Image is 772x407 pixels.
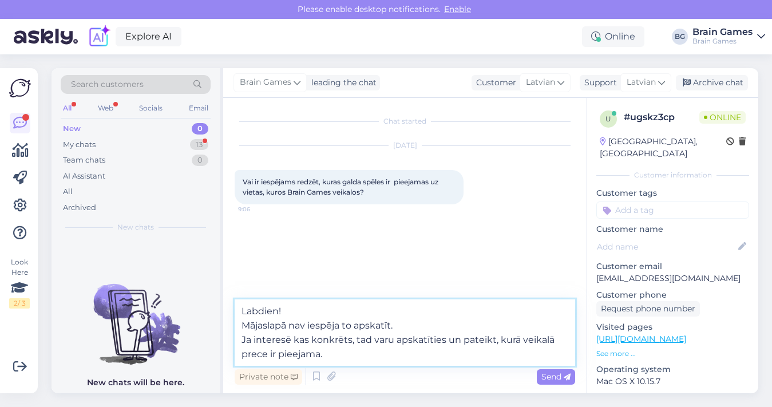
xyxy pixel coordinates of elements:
img: explore-ai [87,25,111,49]
span: 9:06 [238,205,281,214]
div: Request phone number [596,301,700,317]
div: Email [187,101,211,116]
div: Web [96,101,116,116]
span: Enable [441,4,474,14]
span: Search customers [71,78,144,90]
div: 2 / 3 [9,298,30,309]
input: Add a tag [596,201,749,219]
div: All [63,186,73,197]
input: Add name [597,240,736,253]
div: AI Assistant [63,171,105,182]
div: My chats [63,139,96,151]
p: Customer email [596,260,749,272]
p: [EMAIL_ADDRESS][DOMAIN_NAME] [596,272,749,284]
img: No chats [52,263,220,366]
div: Socials [137,101,165,116]
div: Online [582,26,644,47]
div: Archive chat [676,75,748,90]
p: See more ... [596,349,749,359]
p: Visited pages [596,321,749,333]
div: Chat started [235,116,575,127]
span: Vai ir iespējams redzēt, kuras galda spēles ir pieejamas uz vietas, kuros Brain Games veikalos? [243,177,440,196]
p: Operating system [596,363,749,376]
div: Archived [63,202,96,214]
span: New chats [117,222,154,232]
p: Customer phone [596,289,749,301]
p: Mac OS X 10.15.7 [596,376,749,388]
span: Online [699,111,746,124]
span: Latvian [526,76,555,89]
div: Private note [235,369,302,385]
span: Send [541,372,571,382]
div: 0 [192,123,208,135]
span: u [605,114,611,123]
p: New chats will be here. [87,377,184,389]
div: Brain Games [692,27,753,37]
textarea: Labdien! Mājaslapā nav iespēja to apskatīt. Ja interesē kas konkrēts, tad varu apskatīties un pat... [235,299,575,366]
p: Customer name [596,223,749,235]
div: # ugskz3cp [624,110,699,124]
div: [GEOGRAPHIC_DATA], [GEOGRAPHIC_DATA] [600,136,726,160]
div: [DATE] [235,140,575,151]
span: Latvian [627,76,656,89]
div: leading the chat [307,77,377,89]
a: [URL][DOMAIN_NAME] [596,334,686,344]
p: Customer tags [596,187,749,199]
span: Brain Games [240,76,291,89]
div: All [61,101,74,116]
a: Explore AI [116,27,181,46]
div: BG [672,29,688,45]
div: Customer [472,77,516,89]
div: Team chats [63,155,105,166]
div: Look Here [9,257,30,309]
a: Brain GamesBrain Games [692,27,765,46]
p: Browser [596,392,749,404]
div: Support [580,77,617,89]
div: 0 [192,155,208,166]
div: New [63,123,81,135]
img: Askly Logo [9,77,31,99]
div: 13 [190,139,208,151]
div: Brain Games [692,37,753,46]
div: Customer information [596,170,749,180]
